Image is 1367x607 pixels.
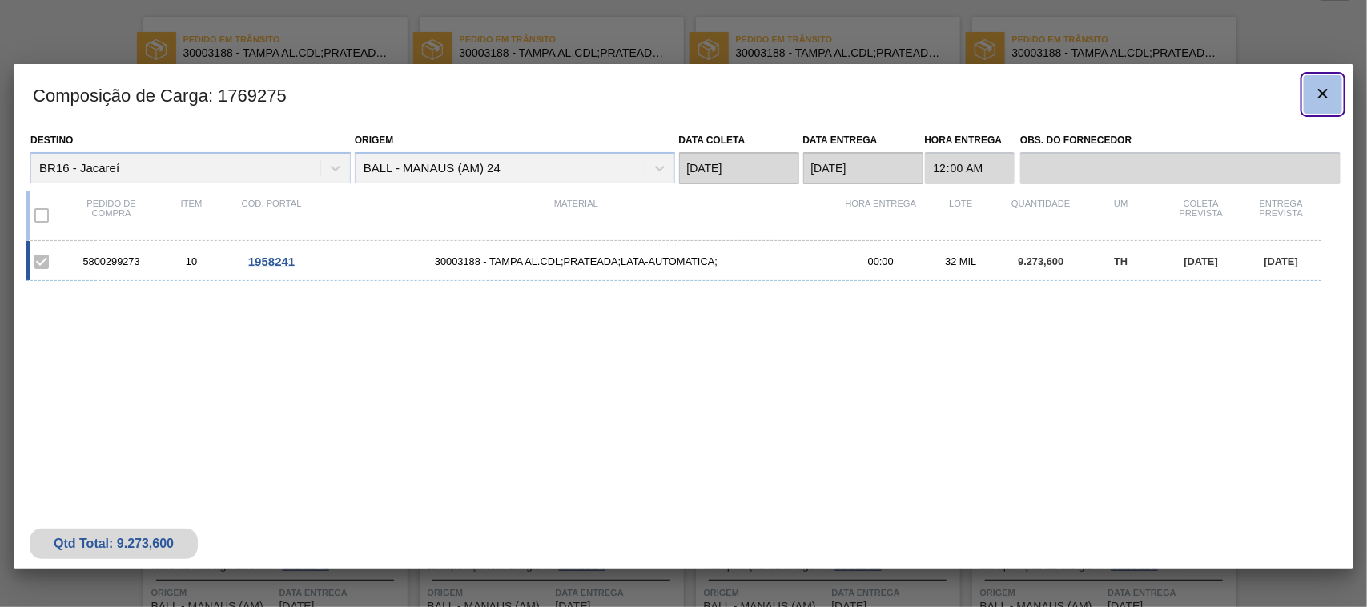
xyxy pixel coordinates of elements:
span: TH [1114,255,1128,267]
label: Data coleta [679,135,746,146]
label: Data entrega [803,135,878,146]
span: 30003188 - TAMPA AL.CDL;PRATEADA;LATA-AUTOMATICA; [312,255,841,267]
div: Quantidade [1001,199,1081,232]
h3: Composição de Carga : 1769275 [14,64,1353,125]
div: Pedido de compra [71,199,151,232]
div: 10 [151,255,231,267]
div: Cód. Portal [231,199,312,232]
input: dd/mm/yyyy [803,152,923,184]
span: 9.273,600 [1018,255,1063,267]
div: 00:00 [841,255,921,267]
div: Entrega Prevista [1241,199,1321,232]
input: dd/mm/yyyy [679,152,799,184]
span: [DATE] [1184,255,1218,267]
div: Item [151,199,231,232]
span: [DATE] [1264,255,1298,267]
label: Hora Entrega [925,129,1015,152]
label: Obs. do Fornecedor [1020,129,1341,152]
div: Lote [921,199,1001,232]
div: 5800299273 [71,255,151,267]
span: 1958241 [248,255,295,268]
label: Destino [30,135,73,146]
div: Qtd Total: 9.273,600 [42,537,186,551]
div: Hora Entrega [841,199,921,232]
div: UM [1081,199,1161,232]
label: Origem [355,135,394,146]
div: 32 MIL [921,255,1001,267]
div: Coleta Prevista [1161,199,1241,232]
div: Material [312,199,841,232]
div: Ir para o Pedido [231,255,312,268]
